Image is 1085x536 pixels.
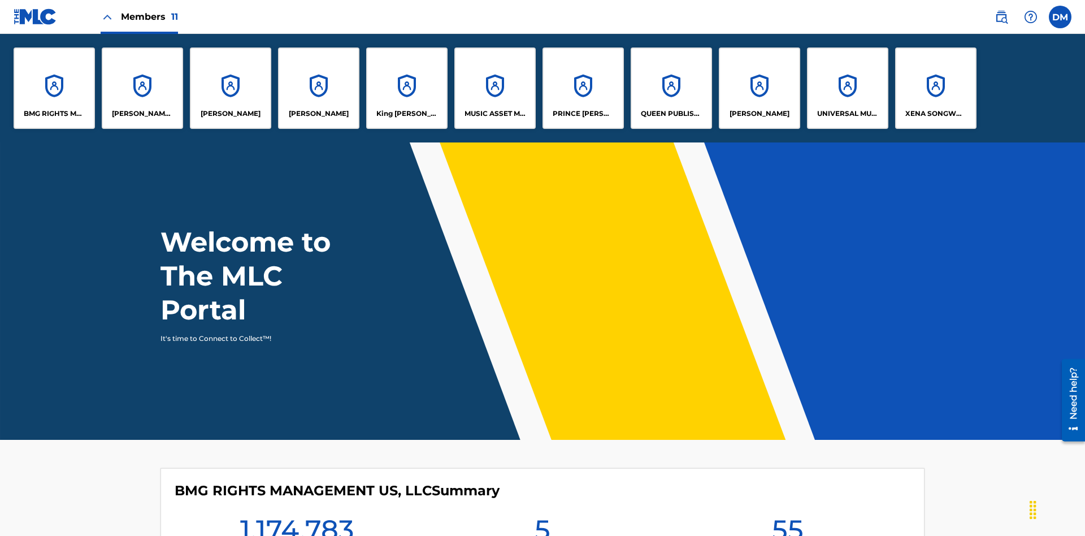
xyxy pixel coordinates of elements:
a: Accounts[PERSON_NAME] [278,47,359,129]
a: AccountsPRINCE [PERSON_NAME] [542,47,624,129]
span: Members [121,10,178,23]
a: Accounts[PERSON_NAME] SONGWRITER [102,47,183,129]
p: XENA SONGWRITER [905,109,967,119]
div: Help [1019,6,1042,28]
p: EYAMA MCSINGER [289,109,349,119]
p: QUEEN PUBLISHA [641,109,702,119]
p: RONALD MCTESTERSON [730,109,789,119]
img: MLC Logo [14,8,57,25]
img: search [995,10,1008,24]
p: MUSIC ASSET MANAGEMENT (MAM) [465,109,526,119]
iframe: Chat Widget [1028,482,1085,536]
h4: BMG RIGHTS MANAGEMENT US, LLC [175,482,500,499]
span: 11 [171,11,178,22]
a: AccountsMUSIC ASSET MANAGEMENT (MAM) [454,47,536,129]
p: PRINCE MCTESTERSON [553,109,614,119]
img: Close [101,10,114,24]
a: AccountsQUEEN PUBLISHA [631,47,712,129]
a: AccountsUNIVERSAL MUSIC PUB GROUP [807,47,888,129]
a: AccountsKing [PERSON_NAME] [366,47,448,129]
p: It's time to Connect to Collect™! [160,334,357,344]
p: BMG RIGHTS MANAGEMENT US, LLC [24,109,85,119]
p: ELVIS COSTELLO [201,109,261,119]
a: Accounts[PERSON_NAME] [190,47,271,129]
img: help [1024,10,1038,24]
p: CLEO SONGWRITER [112,109,173,119]
a: AccountsBMG RIGHTS MANAGEMENT US, LLC [14,47,95,129]
div: User Menu [1049,6,1071,28]
p: UNIVERSAL MUSIC PUB GROUP [817,109,879,119]
a: Accounts[PERSON_NAME] [719,47,800,129]
a: AccountsXENA SONGWRITER [895,47,976,129]
div: Drag [1024,493,1042,527]
iframe: Resource Center [1053,355,1085,447]
h1: Welcome to The MLC Portal [160,225,372,327]
a: Public Search [990,6,1013,28]
p: King McTesterson [376,109,438,119]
